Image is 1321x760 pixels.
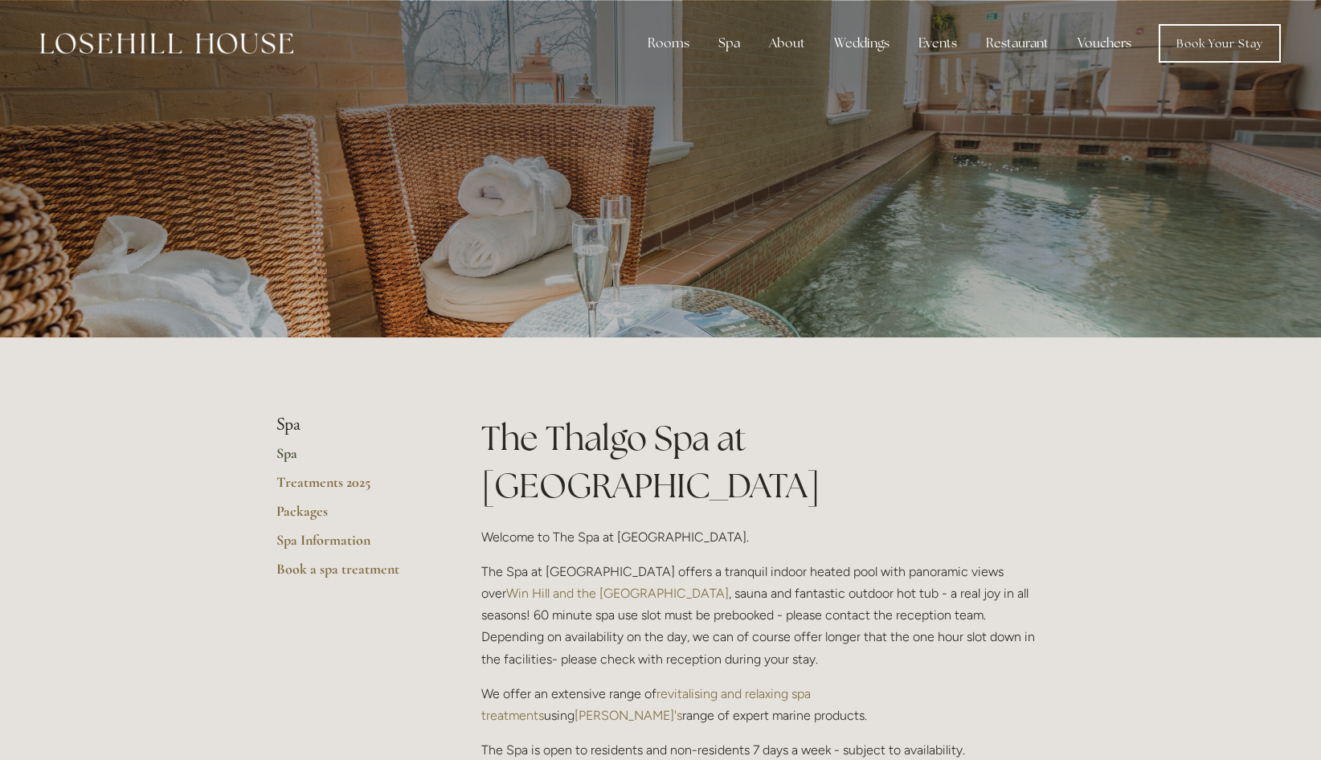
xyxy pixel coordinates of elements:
a: Win Hill and the [GEOGRAPHIC_DATA] [506,586,729,601]
a: Book Your Stay [1159,24,1281,63]
a: Book a spa treatment [276,560,430,589]
div: Rooms [635,27,702,59]
li: Spa [276,415,430,435]
a: Spa Information [276,531,430,560]
a: Spa [276,444,430,473]
p: We offer an extensive range of using range of expert marine products. [481,683,1045,726]
a: [PERSON_NAME]'s [575,708,682,723]
p: Welcome to The Spa at [GEOGRAPHIC_DATA]. [481,526,1045,548]
a: Vouchers [1065,27,1144,59]
a: Packages [276,502,430,531]
a: Treatments 2025 [276,473,430,502]
div: Spa [705,27,753,59]
div: About [756,27,818,59]
p: The Spa at [GEOGRAPHIC_DATA] offers a tranquil indoor heated pool with panoramic views over , sau... [481,561,1045,670]
div: Weddings [821,27,902,59]
h1: The Thalgo Spa at [GEOGRAPHIC_DATA] [481,415,1045,509]
div: Restaurant [973,27,1061,59]
img: Losehill House [40,33,293,54]
div: Events [906,27,970,59]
